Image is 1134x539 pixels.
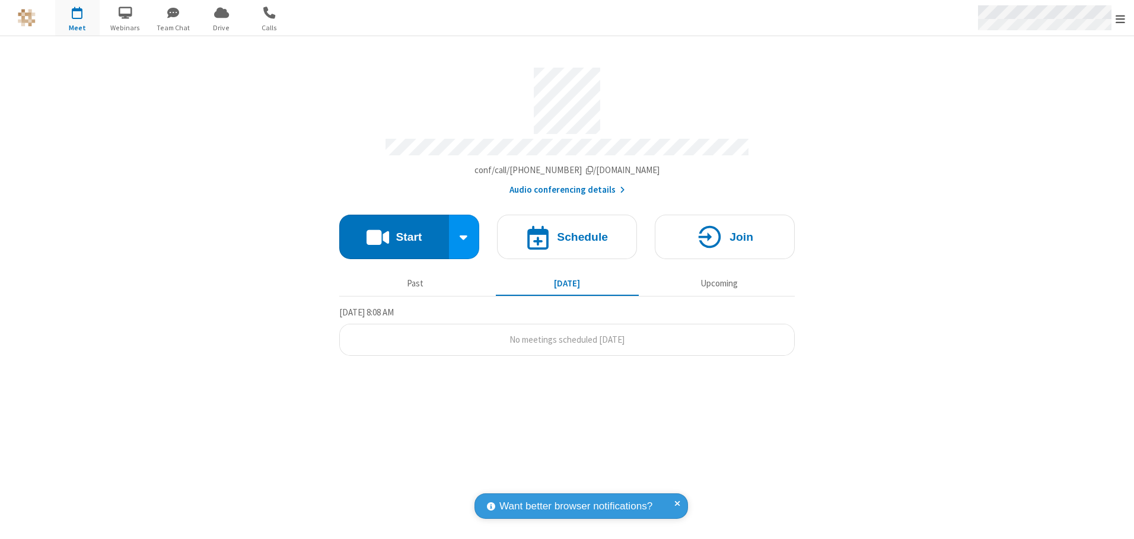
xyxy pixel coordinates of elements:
[103,23,148,33] span: Webinars
[339,59,795,197] section: Account details
[557,231,608,243] h4: Schedule
[509,334,625,345] span: No meetings scheduled [DATE]
[655,215,795,259] button: Join
[496,272,639,295] button: [DATE]
[55,23,100,33] span: Meet
[151,23,196,33] span: Team Chat
[497,215,637,259] button: Schedule
[18,9,36,27] img: QA Selenium DO NOT DELETE OR CHANGE
[339,215,449,259] button: Start
[247,23,292,33] span: Calls
[199,23,244,33] span: Drive
[730,231,753,243] h4: Join
[499,499,652,514] span: Want better browser notifications?
[396,231,422,243] h4: Start
[474,164,660,176] span: Copy my meeting room link
[339,307,394,318] span: [DATE] 8:08 AM
[474,164,660,177] button: Copy my meeting room linkCopy my meeting room link
[648,272,791,295] button: Upcoming
[509,183,625,197] button: Audio conferencing details
[344,272,487,295] button: Past
[339,305,795,356] section: Today's Meetings
[449,215,480,259] div: Start conference options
